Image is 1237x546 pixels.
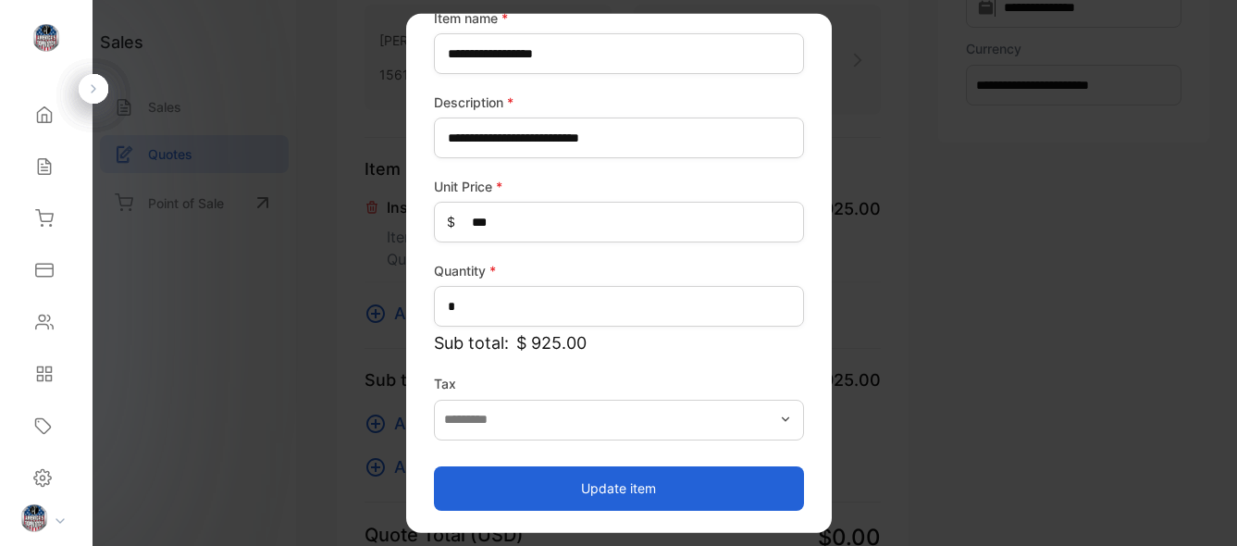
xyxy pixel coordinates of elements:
span: $ [447,212,455,231]
span: $ 925.00 [516,330,587,355]
label: Item name [434,8,804,28]
img: profile [20,504,48,532]
label: Tax [434,374,804,393]
button: Update item [434,465,804,510]
label: Description [434,93,804,112]
img: logo [32,24,60,52]
p: Sub total: [434,330,804,355]
label: Unit Price [434,177,804,196]
label: Quantity [434,261,804,280]
button: Open LiveChat chat widget [15,7,70,63]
